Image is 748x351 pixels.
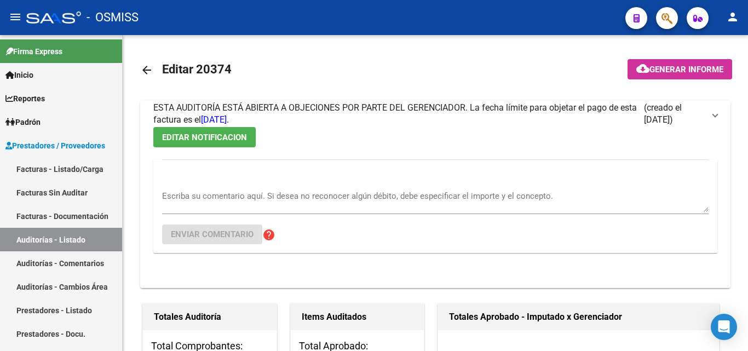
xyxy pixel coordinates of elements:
[162,62,232,76] span: Editar 20374
[5,69,33,81] span: Inicio
[726,10,739,24] mat-icon: person
[162,225,262,244] button: Enviar comentario
[5,140,105,152] span: Prestadores / Proveedores
[711,314,737,340] div: Open Intercom Messenger
[154,308,266,326] h1: Totales Auditoría
[644,102,704,126] span: (creado el [DATE])
[649,65,723,74] span: Generar informe
[302,308,413,326] h1: Items Auditados
[262,228,275,241] mat-icon: help
[87,5,139,30] span: - OSMISS
[140,101,730,127] mat-expansion-panel-header: ESTA AUDITORÍA ESTÁ ABIERTA A OBJECIONES POR PARTE DEL GERENCIADOR. La fecha límite para objetar ...
[636,62,649,75] mat-icon: cloud_download
[171,229,254,239] span: Enviar comentario
[5,45,62,57] span: Firma Express
[140,127,730,288] div: ESTA AUDITORÍA ESTÁ ABIERTA A OBJECIONES POR PARTE DEL GERENCIADOR. La fecha límite para objetar ...
[140,64,153,77] mat-icon: arrow_back
[5,116,41,128] span: Padrón
[449,308,708,326] h1: Totales Aprobado - Imputado x Gerenciador
[153,102,637,125] span: ESTA AUDITORÍA ESTÁ ABIERTA A OBJECIONES POR PARTE DEL GERENCIADOR. La fecha límite para objetar ...
[201,114,229,125] span: [DATE].
[5,93,45,105] span: Reportes
[153,127,256,147] button: EDITAR NOTIFICACION
[628,59,732,79] button: Generar informe
[162,133,247,142] span: EDITAR NOTIFICACION
[9,10,22,24] mat-icon: menu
